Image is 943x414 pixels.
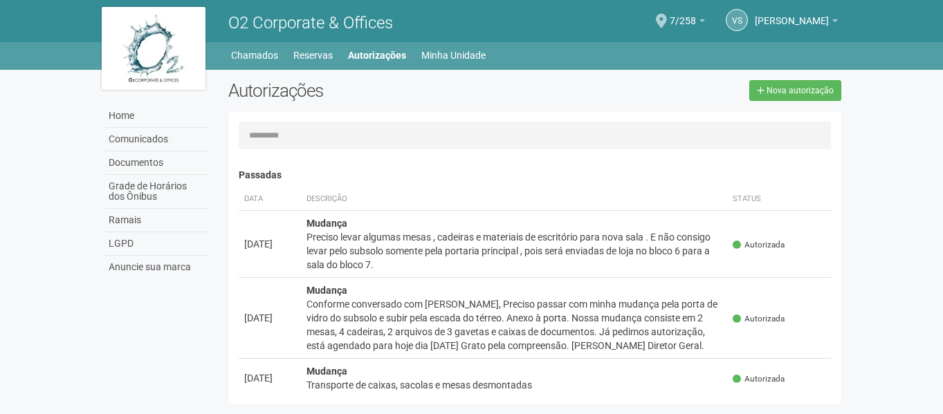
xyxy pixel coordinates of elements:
[733,313,785,325] span: Autorizada
[105,232,208,256] a: LGPD
[105,175,208,209] a: Grade de Horários dos Ônibus
[755,2,829,26] span: VINICIUS SANTOS DA ROCHA CORREA
[755,17,838,28] a: [PERSON_NAME]
[749,80,841,101] a: Nova autorização
[306,285,347,296] strong: Mudança
[306,297,722,352] div: Conforme conversado com [PERSON_NAME], Preciso passar com minha mudança pela porta de vidro do su...
[293,46,333,65] a: Reservas
[306,366,347,377] strong: Mudança
[228,13,393,32] span: O2 Corporate & Offices
[767,86,834,95] span: Nova autorização
[306,230,722,272] div: Preciso levar algumas mesas , cadeiras e materiais de escritório para nova sala . E não consigo l...
[231,46,278,65] a: Chamados
[301,188,728,211] th: Descrição
[726,9,748,31] a: VS
[670,17,705,28] a: 7/258
[670,2,696,26] span: 7/258
[228,80,524,101] h2: Autorizações
[733,373,785,385] span: Autorizada
[105,104,208,128] a: Home
[105,256,208,279] a: Anuncie sua marca
[244,311,295,325] div: [DATE]
[244,237,295,251] div: [DATE]
[239,188,301,211] th: Data
[421,46,486,65] a: Minha Unidade
[733,239,785,251] span: Autorizada
[244,371,295,385] div: [DATE]
[239,170,832,180] h4: Passadas
[105,209,208,232] a: Ramais
[105,151,208,175] a: Documentos
[306,218,347,229] strong: Mudança
[306,378,722,392] div: Transporte de caixas, sacolas e mesas desmontadas
[102,7,205,90] img: logo.jpg
[105,128,208,151] a: Comunicados
[348,46,406,65] a: Autorizações
[727,188,831,211] th: Status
